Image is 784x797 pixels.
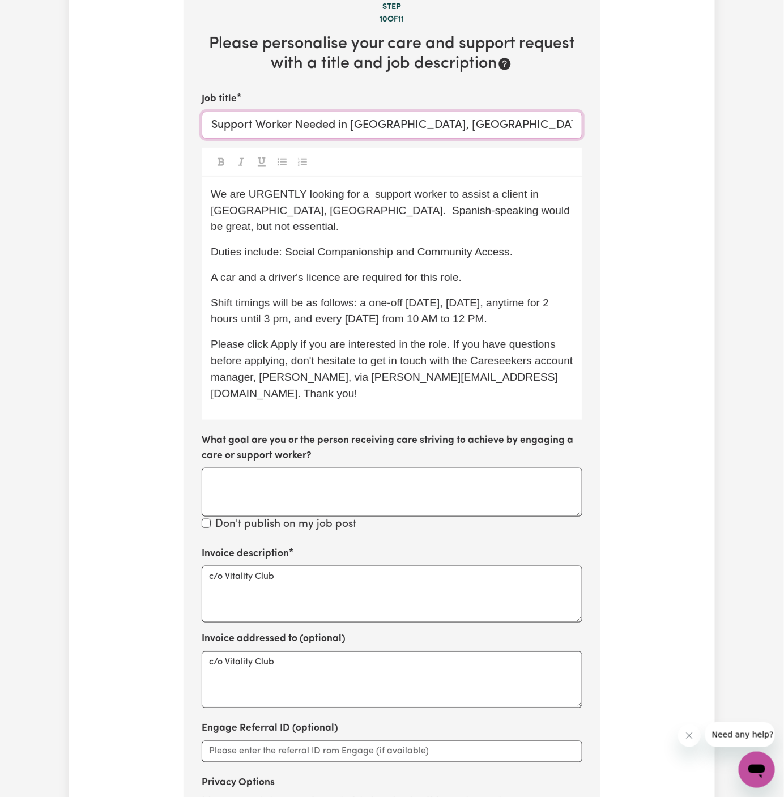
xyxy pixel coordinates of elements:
input: e.g. Care worker needed in North Sydney for aged care [202,112,582,139]
div: Step [202,1,582,14]
button: Toggle undefined [254,155,270,169]
h2: Please personalise your care and support request with a title and job description [202,35,582,74]
textarea: c/o Vitality Club [202,651,582,708]
label: Invoice addressed to (optional) [202,632,346,646]
span: We are URGENTLY looking for a support worker to assist a client in [GEOGRAPHIC_DATA], [GEOGRAPHIC... [211,188,573,233]
input: Please enter the referral ID rom Engage (if available) [202,741,582,762]
label: Invoice description [202,547,289,561]
label: Engage Referral ID (optional) [202,722,338,736]
span: Duties include: Social Companionship and Community Access. [211,246,513,258]
span: Please click Apply if you are interested in the role. If you have questions before applying, don'... [211,338,576,399]
button: Toggle undefined [233,155,249,169]
label: Privacy Options [202,776,275,791]
textarea: c/o Vitality Club [202,566,582,623]
label: What goal are you or the person receiving care striving to achieve by engaging a care or support ... [202,433,582,463]
label: Job title [202,92,237,106]
iframe: Close message [678,724,701,747]
button: Toggle undefined [213,155,229,169]
iframe: Button to launch messaging window [739,752,775,788]
iframe: Message from company [705,722,775,747]
div: 10 of 11 [202,14,582,26]
label: Don't publish on my job post [215,517,356,533]
span: Shift timings will be as follows: a one-off [DATE], [DATE], anytime for 2 hours until 3 pm, and e... [211,297,552,325]
button: Toggle undefined [274,155,290,169]
span: A car and a driver's licence are required for this role. [211,271,462,283]
button: Toggle undefined [295,155,310,169]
